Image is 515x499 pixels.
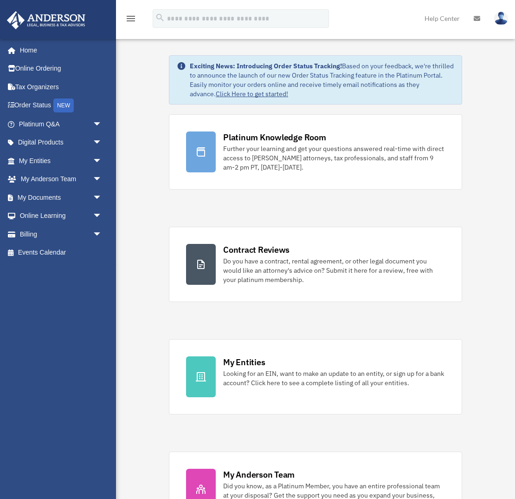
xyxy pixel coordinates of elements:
div: NEW [53,98,74,112]
i: search [155,13,165,23]
a: Click Here to get started! [216,90,288,98]
span: arrow_drop_down [93,115,111,134]
img: Anderson Advisors Platinum Portal [4,11,88,29]
span: arrow_drop_down [93,170,111,189]
div: Further your learning and get your questions answered real-time with direct access to [PERSON_NAM... [223,144,445,172]
span: arrow_drop_down [93,188,111,207]
a: Order StatusNEW [6,96,116,115]
div: My Anderson Team [223,469,295,480]
a: Events Calendar [6,243,116,262]
span: arrow_drop_down [93,151,111,171]
div: Platinum Knowledge Room [223,131,326,143]
div: Do you have a contract, rental agreement, or other legal document you would like an attorney's ad... [223,256,445,284]
div: Looking for an EIN, want to make an update to an entity, or sign up for a bank account? Click her... [223,369,445,387]
a: Billingarrow_drop_down [6,225,116,243]
span: arrow_drop_down [93,133,111,152]
a: My Documentsarrow_drop_down [6,188,116,207]
a: Platinum Q&Aarrow_drop_down [6,115,116,133]
a: Tax Organizers [6,78,116,96]
a: menu [125,16,136,24]
a: My Entities Looking for an EIN, want to make an update to an entity, or sign up for a bank accoun... [169,339,462,414]
strong: Exciting News: Introducing Order Status Tracking! [190,62,342,70]
a: Online Learningarrow_drop_down [6,207,116,225]
i: menu [125,13,136,24]
a: Contract Reviews Do you have a contract, rental agreement, or other legal document you would like... [169,227,462,302]
div: Based on your feedback, we're thrilled to announce the launch of our new Order Status Tracking fe... [190,61,454,98]
a: My Anderson Teamarrow_drop_down [6,170,116,189]
a: Platinum Knowledge Room Further your learning and get your questions answered real-time with dire... [169,114,462,190]
a: My Entitiesarrow_drop_down [6,151,116,170]
div: Contract Reviews [223,244,290,256]
a: Digital Productsarrow_drop_down [6,133,116,152]
span: arrow_drop_down [93,207,111,226]
img: User Pic [494,12,508,25]
a: Home [6,41,111,59]
a: Online Ordering [6,59,116,78]
div: My Entities [223,356,265,368]
span: arrow_drop_down [93,225,111,244]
